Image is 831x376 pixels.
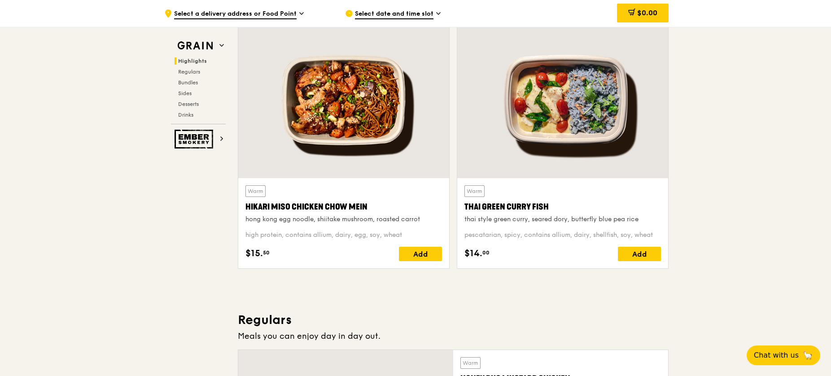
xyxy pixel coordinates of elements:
[238,330,669,342] div: Meals you can enjoy day in day out.
[174,9,297,19] span: Select a delivery address or Food Point
[399,247,442,261] div: Add
[245,201,442,213] div: Hikari Miso Chicken Chow Mein
[238,312,669,328] h3: Regulars
[245,185,266,197] div: Warm
[747,345,820,365] button: Chat with us🦙
[618,247,661,261] div: Add
[802,350,813,361] span: 🦙
[464,231,661,240] div: pescatarian, spicy, contains allium, dairy, shellfish, soy, wheat
[637,9,657,17] span: $0.00
[178,58,207,64] span: Highlights
[245,231,442,240] div: high protein, contains allium, dairy, egg, soy, wheat
[178,112,193,118] span: Drinks
[178,79,198,86] span: Bundles
[245,215,442,224] div: hong kong egg noodle, shiitake mushroom, roasted carrot
[175,38,216,54] img: Grain web logo
[464,215,661,224] div: thai style green curry, seared dory, butterfly blue pea rice
[754,350,799,361] span: Chat with us
[464,185,485,197] div: Warm
[355,9,433,19] span: Select date and time slot
[460,357,481,369] div: Warm
[245,247,263,260] span: $15.
[178,69,200,75] span: Regulars
[263,249,270,256] span: 50
[464,201,661,213] div: Thai Green Curry Fish
[178,101,199,107] span: Desserts
[178,90,192,96] span: Sides
[482,249,490,256] span: 00
[175,130,216,149] img: Ember Smokery web logo
[464,247,482,260] span: $14.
